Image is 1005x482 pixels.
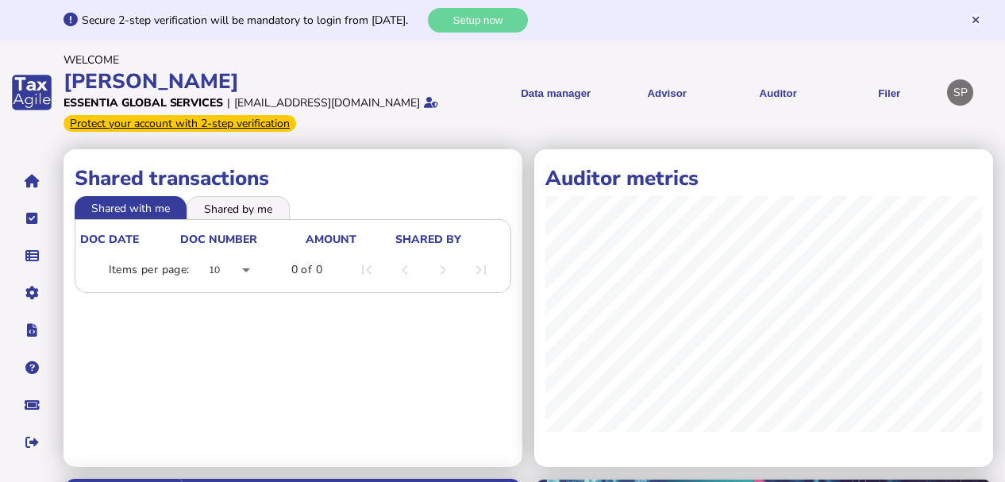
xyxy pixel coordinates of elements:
button: Data manager [15,239,48,272]
div: [PERSON_NAME] [64,67,466,95]
button: Filer [839,73,939,112]
button: Raise a support ticket [15,388,48,422]
div: Welcome [64,52,466,67]
div: | [227,95,230,110]
div: doc date [80,232,179,247]
div: Amount [306,232,394,247]
h1: Auditor metrics [545,164,982,192]
button: Shows a dropdown of VAT Advisor options [617,73,717,112]
menu: navigate products [474,73,939,112]
button: Home [15,164,48,198]
button: Setup now [428,8,528,33]
div: shared by [395,232,461,247]
div: Essentia Global Services [64,95,223,110]
i: Email verified [424,97,438,108]
h1: Shared transactions [75,164,511,192]
div: shared by [395,232,504,247]
div: Secure 2-step verification will be mandatory to login from [DATE]. [82,13,424,28]
button: Sign out [15,426,48,459]
div: From Oct 1, 2025, 2-step verification will be required to login. Set it up now... [64,115,296,132]
button: Manage settings [15,276,48,310]
button: Auditor [728,73,828,112]
div: doc number [180,232,303,247]
button: Hide message [970,14,981,25]
li: Shared with me [75,196,187,218]
div: doc date [80,232,139,247]
button: Help pages [15,351,48,384]
button: Developer hub links [15,314,48,347]
div: Items per page: [109,262,190,278]
li: Shared by me [187,196,290,218]
div: Amount [306,232,356,247]
button: Shows a dropdown of Data manager options [506,73,606,112]
div: [EMAIL_ADDRESS][DOMAIN_NAME] [234,95,420,110]
div: Profile settings [947,79,973,106]
div: 0 of 0 [291,262,322,278]
div: doc number [180,232,257,247]
button: Tasks [15,202,48,235]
